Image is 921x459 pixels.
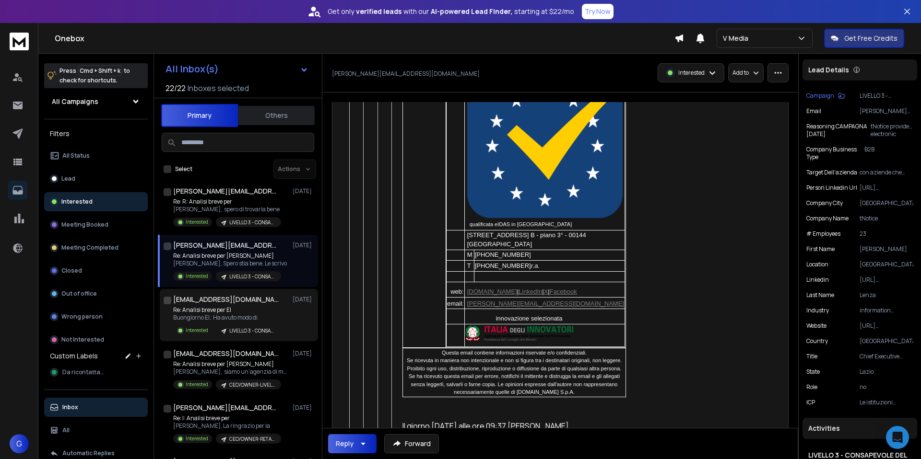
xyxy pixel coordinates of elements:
p: Company City [806,199,843,207]
p: Company Business Type [806,146,864,161]
img: tab_keywords_by_traffic_grey.svg [96,56,104,63]
div: Il giorno [DATE] alle ore 09:37 [PERSON_NAME] < > ha scritto: [402,420,626,443]
td: email: [447,297,465,309]
div: v 4.0.25 [27,15,47,23]
p: Re: R: Analisi breve per [173,198,281,206]
p: Re: Analisi breve per [PERSON_NAME] [173,360,288,368]
p: Country [806,337,828,345]
p: [URL][DOMAIN_NAME] [860,276,913,284]
p: Meeting Completed [61,244,118,252]
span: Da ricontattare [62,368,106,376]
p: [PERSON_NAME][EMAIL_ADDRESS][DOMAIN_NAME] [332,70,480,78]
p: [PERSON_NAME], spero di trovarla bene [173,206,281,213]
p: Re: Analisi breve per El [173,306,281,314]
p: Campaign [806,92,834,100]
button: Interested [44,192,148,211]
p: All [62,426,70,434]
p: con aziende che operano nel settore pubblico e privato e richiedono servizi di comunicazione lega... [860,169,913,176]
p: Le istituzioni governative e le aziende che necessitano di servizi di recapito elettronico certif... [860,399,913,406]
p: Press to check for shortcuts. [59,66,130,85]
p: Interested [186,273,208,280]
p: ICP [806,399,815,406]
a: X [544,288,548,295]
p: location [806,261,828,268]
button: Campaign [806,92,845,100]
p: LIVELLO 3 - CONSAPEVOLE DEL PROBLEMA test 1 [229,219,275,226]
p: Lead Details [808,65,849,75]
button: Forward [384,434,439,453]
div: Open Intercom Messenger [886,426,909,449]
button: Meeting Completed [44,238,148,257]
td: T [464,261,474,272]
h1: All Campaigns [52,97,98,106]
a: Facebook [550,288,577,295]
td: | | | [464,282,625,298]
p: Reasoning CAMPAGNA [DATE] [806,123,871,138]
button: G [10,434,29,453]
h1: [PERSON_NAME][EMAIL_ADDRESS][DOMAIN_NAME] [173,403,279,413]
p: role [806,383,817,391]
a: [DOMAIN_NAME] [467,288,517,295]
p: Get only with our starting at $22/mo [328,7,574,16]
p: Chief Executive Officer [860,353,913,360]
strong: AI-powered Lead Finder, [431,7,512,16]
p: Interested [678,69,705,77]
span: Cmd + Shift + k [78,65,122,76]
p: Buongiorno El, Ha avuto modo di [173,314,281,321]
p: # Employees [806,230,840,238]
h3: Filters [44,127,148,140]
button: All Inbox(s) [158,59,316,79]
p: Wrong person [61,313,103,321]
em: r.a. [531,262,540,269]
p: [DATE] [293,350,314,357]
button: Reply [328,434,377,453]
p: Target dell'azienda [806,169,857,176]
h1: [PERSON_NAME][EMAIL_ADDRESS][DOMAIN_NAME] [173,241,279,250]
h1: [EMAIL_ADDRESS][DOMAIN_NAME] [173,349,279,358]
p: tNotice [860,215,913,222]
p: Meeting Booked [61,221,108,229]
p: Not Interested [61,336,104,344]
img: tab_domain_overview_orange.svg [40,56,47,63]
strong: verified leads [356,7,401,16]
p: Try Now [585,7,611,16]
button: All Campaigns [44,92,148,111]
button: Wrong person [44,307,148,326]
p: 23 [860,230,913,238]
button: Primary [161,104,238,127]
h1: Onebox [55,33,674,44]
p: [GEOGRAPHIC_DATA] [860,261,913,268]
h1: [PERSON_NAME][EMAIL_ADDRESS][DOMAIN_NAME] [173,186,279,196]
p: no [860,383,913,391]
p: Get Free Credits [844,34,897,43]
p: [PERSON_NAME][EMAIL_ADDRESS][DOMAIN_NAME] [860,107,913,115]
div: Keyword (traffico) [107,57,159,63]
p: Interested [186,381,208,388]
button: Lead [44,169,148,188]
p: [DATE] [293,241,314,249]
button: All Status [44,146,148,165]
p: CEO/OWNER-LIVELLO 3 - CONSAPEVOLE DEL PROBLEMA-PERSONALIZZAZIONI TARGET A-TEST 1 [229,381,275,389]
p: Interested [186,327,208,334]
label: Select [175,165,192,173]
div: Reply [336,439,354,448]
button: Others [238,105,315,126]
p: Lazio [860,368,913,376]
div: Dominio [50,57,73,63]
td: Questa email contiene informazioni riservate e/o confidenziali. Se ricevuta in maniera non intenz... [403,348,626,397]
p: LIVELLO 3 - CONSAPEVOLE DEL PROBLEMA test 2 Copy [229,327,275,334]
p: title [806,353,817,360]
button: Meeting Booked [44,215,148,234]
img: Italia degli Innovatori [465,325,574,342]
p: information technology & services [860,307,913,314]
h3: Inboxes selected [188,82,249,94]
p: Company Name [806,215,849,222]
h3: Custom Labels [50,351,98,361]
span: qualificata eIDAS in [GEOGRAPHIC_DATA] [467,221,572,227]
p: [PERSON_NAME], siamo un’agenzia di marketing [173,368,288,376]
td: M [464,250,474,261]
a: [PERSON_NAME][EMAIL_ADDRESS][DOMAIN_NAME] [467,300,624,307]
p: Interested [186,435,208,442]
